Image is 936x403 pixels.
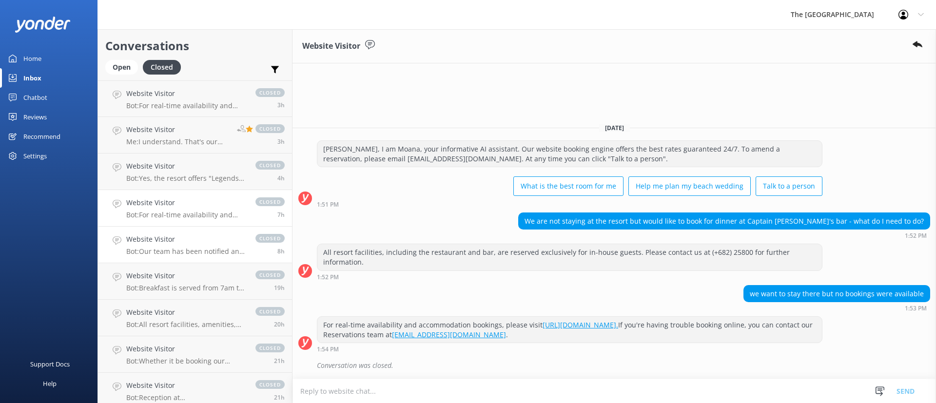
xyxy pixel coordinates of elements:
span: closed [255,380,285,389]
div: Open [105,60,138,75]
div: For real-time availability and accommodation bookings, please visit If you're having trouble book... [317,317,822,343]
a: Closed [143,61,186,72]
button: Talk to a person [756,176,822,196]
p: Bot: Whether it be booking our secluded romantic Honeymoon Pool & Spa Bungalow or arranging a spe... [126,357,246,365]
strong: 1:52 PM [905,233,927,239]
span: closed [255,88,285,97]
div: we want to stay there but no bookings were available [744,286,930,302]
span: Sep 13 2025 01:13am (UTC -10:00) Pacific/Honolulu [274,320,285,328]
div: Sep 13 2025 01:53pm (UTC -10:00) Pacific/Honolulu [743,305,930,311]
h4: Website Visitor [126,88,246,99]
div: Sep 13 2025 01:51pm (UTC -10:00) Pacific/Honolulu [317,201,822,208]
div: Chatbot [23,88,47,107]
h4: Website Visitor [126,380,246,391]
p: Me: I understand. That's our best seller room. Do you have any other dates in mind? [126,137,230,146]
h4: Website Visitor [126,124,230,135]
span: Sep 13 2025 02:27am (UTC -10:00) Pacific/Honolulu [274,284,285,292]
h4: Website Visitor [126,161,246,172]
a: Website VisitorBot:All resort facilities, amenities, and services, including the restaurant, bar,... [98,300,292,336]
a: [URL][DOMAIN_NAME]. [543,320,618,329]
div: Sep 13 2025 01:52pm (UTC -10:00) Pacific/Honolulu [518,232,930,239]
p: Bot: Reception at [GEOGRAPHIC_DATA] is open 24/7. At [GEOGRAPHIC_DATA], it is open from 8am to 4p... [126,393,246,402]
a: [EMAIL_ADDRESS][DOMAIN_NAME] [392,330,506,339]
span: closed [255,161,285,170]
div: Reviews [23,107,47,127]
strong: 1:54 PM [317,346,339,352]
div: 2025-09-14T01:53:11.543 [298,357,930,374]
a: Website VisitorBot:Breakfast is served from 7am to 10am. If you are an in-house guest, your rate ... [98,263,292,300]
a: Website VisitorBot:For real-time availability and accommodation bookings, please visit [URL][DOMA... [98,190,292,227]
h4: Website Visitor [126,234,246,245]
span: Sep 13 2025 12:33am (UTC -10:00) Pacific/Honolulu [274,357,285,365]
h4: Website Visitor [126,197,246,208]
span: closed [255,344,285,352]
div: Sep 13 2025 01:54pm (UTC -10:00) Pacific/Honolulu [317,345,822,352]
p: Bot: For real-time availability and accommodation bookings, please visit [URL][DOMAIN_NAME]. [126,101,246,110]
p: Bot: Breakfast is served from 7am to 10am. If you are an in-house guest, your rate includes a dai... [126,284,246,292]
span: closed [255,307,285,316]
a: Website VisitorBot:Whether it be booking our secluded romantic Honeymoon Pool & Spa Bungalow or a... [98,336,292,373]
button: What is the best room for me [513,176,624,196]
strong: 1:52 PM [317,274,339,280]
div: All resort facilities, including the restaurant and bar, are reserved exclusively for in-house gu... [317,244,822,270]
div: Inbox [23,68,41,88]
div: Sep 13 2025 01:52pm (UTC -10:00) Pacific/Honolulu [317,273,822,280]
a: Website VisitorBot:For real-time availability and accommodation bookings, please visit [URL][DOMA... [98,80,292,117]
button: Help me plan my beach wedding [628,176,751,196]
span: Sep 13 2025 01:53pm (UTC -10:00) Pacific/Honolulu [277,211,285,219]
div: Settings [23,146,47,166]
div: Home [23,49,41,68]
h4: Website Visitor [126,344,246,354]
p: Bot: Our team has been notified and will be with you as soon as possible. Alternatively, you can ... [126,247,246,256]
span: Sep 12 2025 11:48pm (UTC -10:00) Pacific/Honolulu [274,393,285,402]
span: closed [255,197,285,206]
p: Bot: Yes, the resort offers "Legends of Polynesia" Island Night Umu Feast & Drum Dance Show every... [126,174,246,183]
div: Help [43,374,57,393]
span: closed [255,270,285,279]
h3: Website Visitor [302,40,360,53]
a: Website VisitorMe:I understand. That's our best seller room. Do you have any other dates in mind?... [98,117,292,154]
a: Website VisitorBot:Our team has been notified and will be with you as soon as possible. Alternati... [98,227,292,263]
div: We are not staying at the resort but would like to book for dinner at Captain [PERSON_NAME]'s bar... [519,213,930,230]
h4: Website Visitor [126,270,246,281]
span: closed [255,234,285,243]
strong: 1:53 PM [905,306,927,311]
span: Sep 13 2025 01:30pm (UTC -10:00) Pacific/Honolulu [277,247,285,255]
div: Support Docs [30,354,70,374]
span: closed [255,124,285,133]
a: Open [105,61,143,72]
h4: Website Visitor [126,307,246,318]
strong: 1:51 PM [317,202,339,208]
span: [DATE] [599,124,630,132]
div: Closed [143,60,181,75]
span: Sep 13 2025 05:53pm (UTC -10:00) Pacific/Honolulu [277,137,285,146]
div: Conversation was closed. [317,357,930,374]
h2: Conversations [105,37,285,55]
div: Recommend [23,127,60,146]
a: Website VisitorBot:Yes, the resort offers "Legends of Polynesia" Island Night Umu Feast & Drum Da... [98,154,292,190]
span: Sep 13 2025 05:30pm (UTC -10:00) Pacific/Honolulu [277,174,285,182]
img: yonder-white-logo.png [15,17,71,33]
p: Bot: All resort facilities, amenities, and services, including the restaurant, bar, pool, sun lou... [126,320,246,329]
p: Bot: For real-time availability and accommodation bookings, please visit [URL][DOMAIN_NAME]. If y... [126,211,246,219]
div: [PERSON_NAME], I am Moana, your informative AI assistant. Our website booking engine offers the b... [317,141,822,167]
span: Sep 13 2025 06:32pm (UTC -10:00) Pacific/Honolulu [277,101,285,109]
